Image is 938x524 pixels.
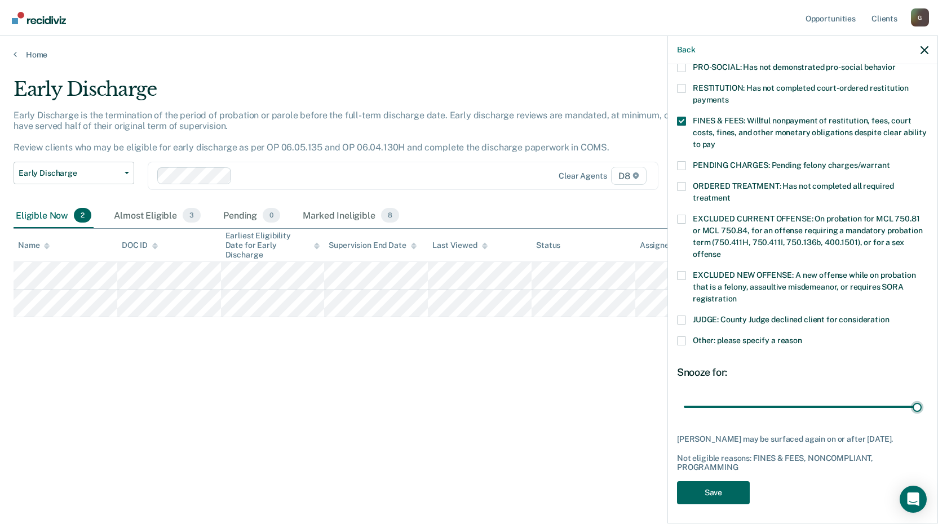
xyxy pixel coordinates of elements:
[900,486,927,513] div: Open Intercom Messenger
[14,50,924,60] a: Home
[677,434,928,444] div: [PERSON_NAME] may be surfaced again on or after [DATE].
[14,203,94,228] div: Eligible Now
[693,63,896,72] span: PRO-SOCIAL: Has not demonstrated pro-social behavior
[611,167,647,185] span: D8
[677,366,928,379] div: Snooze for:
[536,241,560,250] div: Status
[14,78,717,110] div: Early Discharge
[122,241,158,250] div: DOC ID
[112,203,203,228] div: Almost Eligible
[12,12,66,24] img: Recidiviz
[225,231,320,259] div: Earliest Eligibility Date for Early Discharge
[329,241,416,250] div: Supervision End Date
[677,45,695,55] button: Back
[693,214,922,259] span: EXCLUDED CURRENT OFFENSE: On probation for MCL 750.81 or MCL 750.84, for an offense requiring a m...
[300,203,401,228] div: Marked Ineligible
[693,270,915,303] span: EXCLUDED NEW OFFENSE: A new offense while on probation that is a felony, assaultive misdemeanor, ...
[432,241,487,250] div: Last Viewed
[693,181,894,202] span: ORDERED TREATMENT: Has not completed all required treatment
[183,208,201,223] span: 3
[677,454,928,473] div: Not eligible reasons: FINES & FEES, NONCOMPLIANT, PROGRAMMING
[263,208,280,223] span: 0
[693,83,909,104] span: RESTITUTION: Has not completed court-ordered restitution payments
[640,241,693,250] div: Assigned to
[693,336,802,345] span: Other: please specify a reason
[677,481,750,504] button: Save
[693,315,890,324] span: JUDGE: County Judge declined client for consideration
[911,8,929,26] div: G
[221,203,282,228] div: Pending
[693,161,890,170] span: PENDING CHARGES: Pending felony charges/warrant
[559,171,607,181] div: Clear agents
[74,208,91,223] span: 2
[693,116,927,149] span: FINES & FEES: Willful nonpayment of restitution, fees, court costs, fines, and other monetary obl...
[911,8,929,26] button: Profile dropdown button
[19,168,120,178] span: Early Discharge
[18,241,50,250] div: Name
[381,208,399,223] span: 8
[14,110,714,153] p: Early Discharge is the termination of the period of probation or parole before the full-term disc...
